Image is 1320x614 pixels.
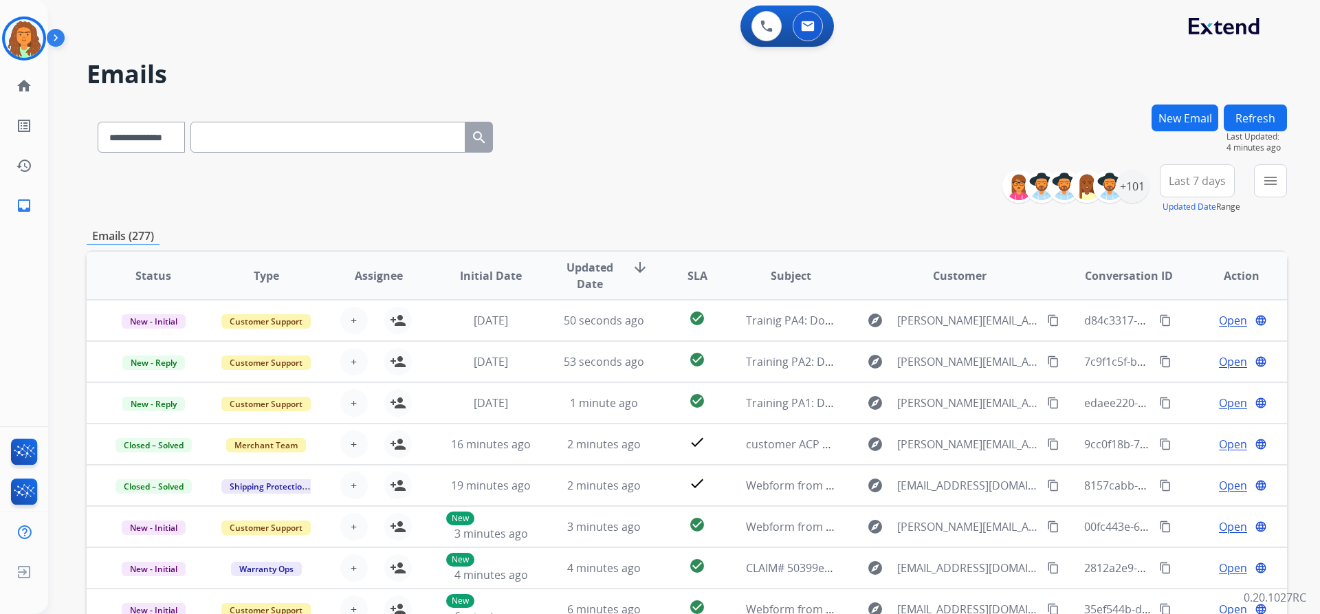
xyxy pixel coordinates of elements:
mat-icon: person_add [390,477,406,494]
span: 4 minutes ago [454,567,528,582]
div: +101 [1116,170,1149,203]
span: + [351,518,357,535]
mat-icon: content_copy [1047,397,1059,409]
mat-icon: content_copy [1159,562,1171,574]
span: 8157cabb-3e1e-4ab4-851e-d526044a2955 [1084,478,1298,493]
mat-icon: explore [867,477,883,494]
span: Conversation ID [1085,267,1173,284]
p: New [446,553,474,567]
img: avatar [5,19,43,58]
span: Customer Support [221,397,311,411]
mat-icon: person_add [390,353,406,370]
span: Closed – Solved [115,438,192,452]
mat-icon: check_circle [689,310,705,327]
span: [EMAIL_ADDRESS][DOMAIN_NAME] [897,477,1039,494]
span: Open [1219,560,1247,576]
mat-icon: content_copy [1047,520,1059,533]
span: Last 7 days [1169,178,1226,184]
mat-icon: language [1255,314,1267,327]
mat-icon: inbox [16,197,32,214]
span: [PERSON_NAME][EMAIL_ADDRESS][PERSON_NAME][DOMAIN_NAME] [897,518,1039,535]
th: Action [1174,252,1287,300]
mat-icon: content_copy [1159,438,1171,450]
span: 50 seconds ago [564,313,644,328]
mat-icon: content_copy [1047,479,1059,492]
span: 53 seconds ago [564,354,644,369]
span: [PERSON_NAME][EMAIL_ADDRESS][DOMAIN_NAME] [897,353,1039,370]
span: Webform from [PERSON_NAME][EMAIL_ADDRESS][PERSON_NAME][DOMAIN_NAME] on [DATE] [746,519,1228,534]
mat-icon: content_copy [1159,397,1171,409]
span: Open [1219,477,1247,494]
span: Open [1219,518,1247,535]
span: Open [1219,436,1247,452]
span: Customer Support [221,314,311,329]
span: [PERSON_NAME][EMAIL_ADDRESS][DOMAIN_NAME] [897,312,1039,329]
span: + [351,436,357,452]
span: Closed – Solved [115,479,192,494]
mat-icon: person_add [390,436,406,452]
span: New - Reply [122,397,185,411]
span: [EMAIL_ADDRESS][DOMAIN_NAME] [897,560,1039,576]
span: 19 minutes ago [451,478,531,493]
mat-icon: check_circle [689,393,705,409]
mat-icon: explore [867,518,883,535]
span: [DATE] [474,354,508,369]
mat-icon: explore [867,436,883,452]
span: Webform from [EMAIL_ADDRESS][DOMAIN_NAME] on [DATE] [746,478,1057,493]
span: 7c9f1c5f-b031-4048-8a64-27b5bdfa602c [1084,354,1288,369]
mat-icon: language [1255,438,1267,450]
mat-icon: person_add [390,518,406,535]
mat-icon: explore [867,560,883,576]
button: + [340,307,368,334]
mat-icon: content_copy [1159,479,1171,492]
span: Status [135,267,171,284]
mat-icon: content_copy [1159,314,1171,327]
button: Last 7 days [1160,164,1235,197]
mat-icon: content_copy [1047,562,1059,574]
mat-icon: check_circle [689,351,705,368]
span: 4 minutes ago [567,560,641,575]
span: + [351,312,357,329]
mat-icon: list_alt [16,118,32,134]
span: + [351,477,357,494]
mat-icon: history [16,157,32,174]
button: + [340,554,368,582]
span: Trainig PA4: Do Not Assign (Trainee Name) [746,313,966,328]
mat-icon: person_add [390,560,406,576]
span: New - Reply [122,355,185,370]
span: Last Updated: [1226,131,1287,142]
span: Open [1219,353,1247,370]
span: Subject [771,267,811,284]
span: Training PA2: Do Not Assign (Trainee Name) [746,354,973,369]
button: + [340,472,368,499]
mat-icon: content_copy [1047,314,1059,327]
mat-icon: menu [1262,173,1279,189]
mat-icon: language [1255,520,1267,533]
span: 3 minutes ago [454,526,528,541]
span: 00fc443e-6491-4b1c-9fc6-dd8e2ba7cb51 [1084,519,1291,534]
mat-icon: language [1255,479,1267,492]
span: Warranty Ops [231,562,302,576]
span: Type [254,267,279,284]
span: + [351,353,357,370]
mat-icon: explore [867,312,883,329]
span: Assignee [355,267,403,284]
mat-icon: home [16,78,32,94]
span: d84c3317-d235-40a1-9d49-d560bb9434fc [1084,313,1296,328]
span: SLA [687,267,707,284]
mat-icon: content_copy [1159,520,1171,533]
button: Updated Date [1163,201,1216,212]
span: New - Initial [122,314,186,329]
span: 1 minute ago [570,395,638,410]
mat-icon: search [471,129,487,146]
span: CLAIM# 50399e4e-ff25-4736-8749-cc5f82 ad534d, ORDER# 19064003 [746,560,1095,575]
span: Range [1163,201,1240,212]
span: 3 minutes ago [567,519,641,534]
mat-icon: check [689,475,705,492]
span: Open [1219,312,1247,329]
mat-icon: explore [867,353,883,370]
span: customer ACP warrenty [746,437,869,452]
mat-icon: arrow_downward [632,259,648,276]
span: 2 minutes ago [567,437,641,452]
mat-icon: person_add [390,312,406,329]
